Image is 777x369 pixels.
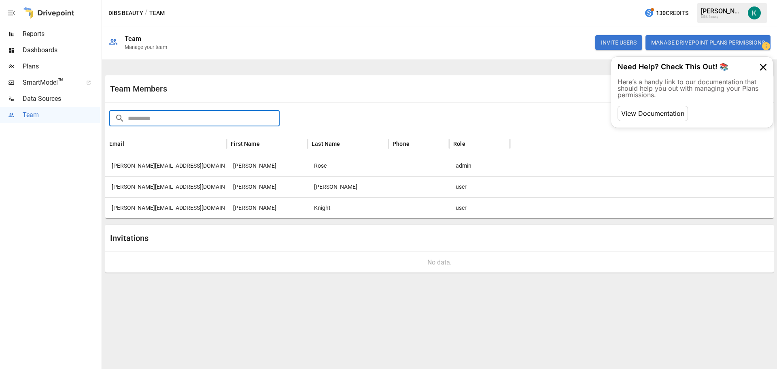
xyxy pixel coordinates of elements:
div: Manage your team [125,44,167,50]
div: Team Members [110,84,439,94]
span: SmartModel [23,78,77,87]
button: Sort [261,138,272,149]
span: Data Sources [23,94,100,104]
button: Sort [466,138,478,149]
div: Last Name [312,141,340,147]
div: user [449,197,510,218]
button: Sort [410,138,422,149]
div: admin [449,155,510,176]
span: ™ [58,77,64,87]
div: user [449,176,510,197]
span: 130 Credits [656,8,688,18]
div: Katherine [227,155,308,176]
button: 130Credits [641,6,692,21]
div: Alex [227,197,308,218]
span: Dashboards [23,45,100,55]
div: Role [453,141,465,147]
div: [PERSON_NAME] [701,7,743,15]
div: Email [109,141,124,147]
div: DIBS Beauty [701,15,743,19]
div: mindy@dibsbeauty.com [105,176,227,197]
div: / [145,8,148,18]
button: Manage Drivepoint Plans Permissions [645,35,771,50]
div: katherine@dibsbeauty.com [105,155,227,176]
div: No data. [112,258,767,266]
div: Team [125,35,142,43]
div: First Name [231,141,260,147]
button: INVITE USERS [595,35,642,50]
span: Team [23,110,100,120]
button: Katherine Rose [743,2,766,24]
div: Luong [308,176,388,197]
img: Katherine Rose [748,6,761,19]
span: Plans [23,62,100,71]
span: Reports [23,29,100,39]
div: alex.k@dibsbeauty.com [105,197,227,218]
div: Knight [308,197,388,218]
div: Rose [308,155,388,176]
div: Phone [393,141,410,147]
div: Mindy [227,176,308,197]
button: Sort [341,138,352,149]
button: Sort [125,138,136,149]
button: DIBS Beauty [108,8,143,18]
div: Invitations [110,233,439,243]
